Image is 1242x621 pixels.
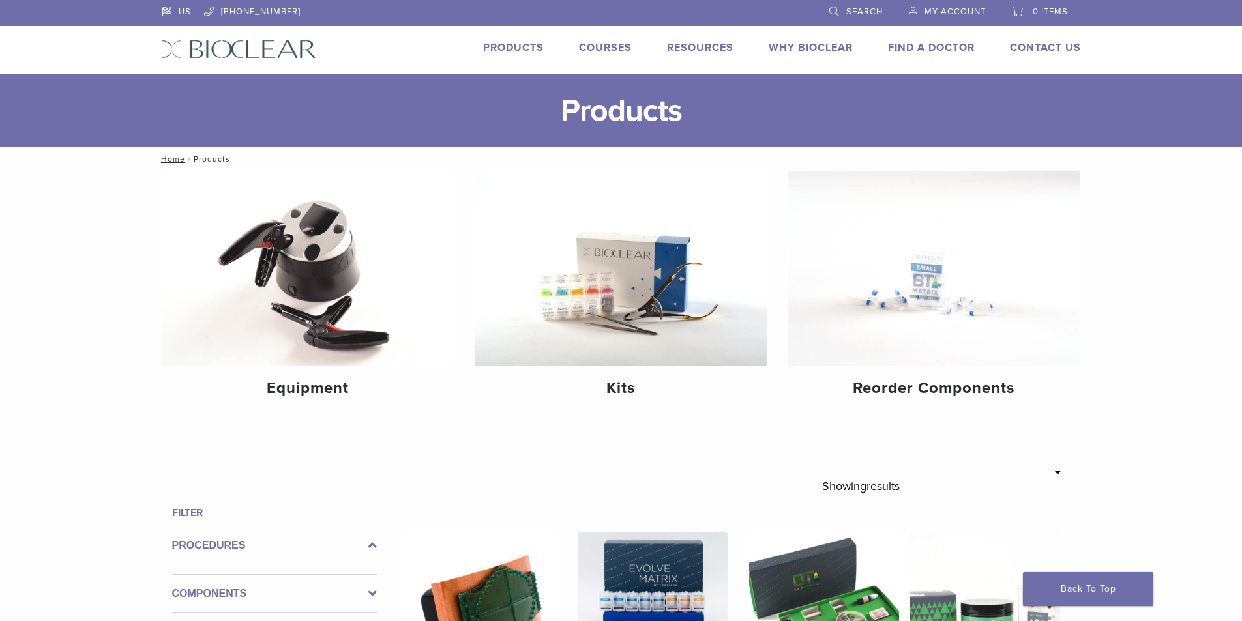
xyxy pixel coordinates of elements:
[157,154,185,164] a: Home
[172,505,377,521] h4: Filter
[152,147,1091,171] nav: Products
[162,171,454,366] img: Equipment
[162,40,316,59] img: Bioclear
[475,171,767,366] img: Kits
[798,377,1069,400] h4: Reorder Components
[1023,572,1153,606] a: Back To Top
[1033,7,1068,17] span: 0 items
[667,41,733,54] a: Resources
[172,586,377,601] label: Components
[924,7,986,17] span: My Account
[769,41,853,54] a: Why Bioclear
[822,472,900,500] p: Showing results
[185,156,194,162] span: /
[172,538,377,553] label: Procedures
[485,377,756,400] h4: Kits
[475,171,767,409] a: Kits
[483,41,544,54] a: Products
[173,377,444,400] h4: Equipment
[579,41,632,54] a: Courses
[888,41,975,54] a: Find A Doctor
[846,7,883,17] span: Search
[1010,41,1081,54] a: Contact Us
[788,171,1080,366] img: Reorder Components
[162,171,454,409] a: Equipment
[788,171,1080,409] a: Reorder Components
